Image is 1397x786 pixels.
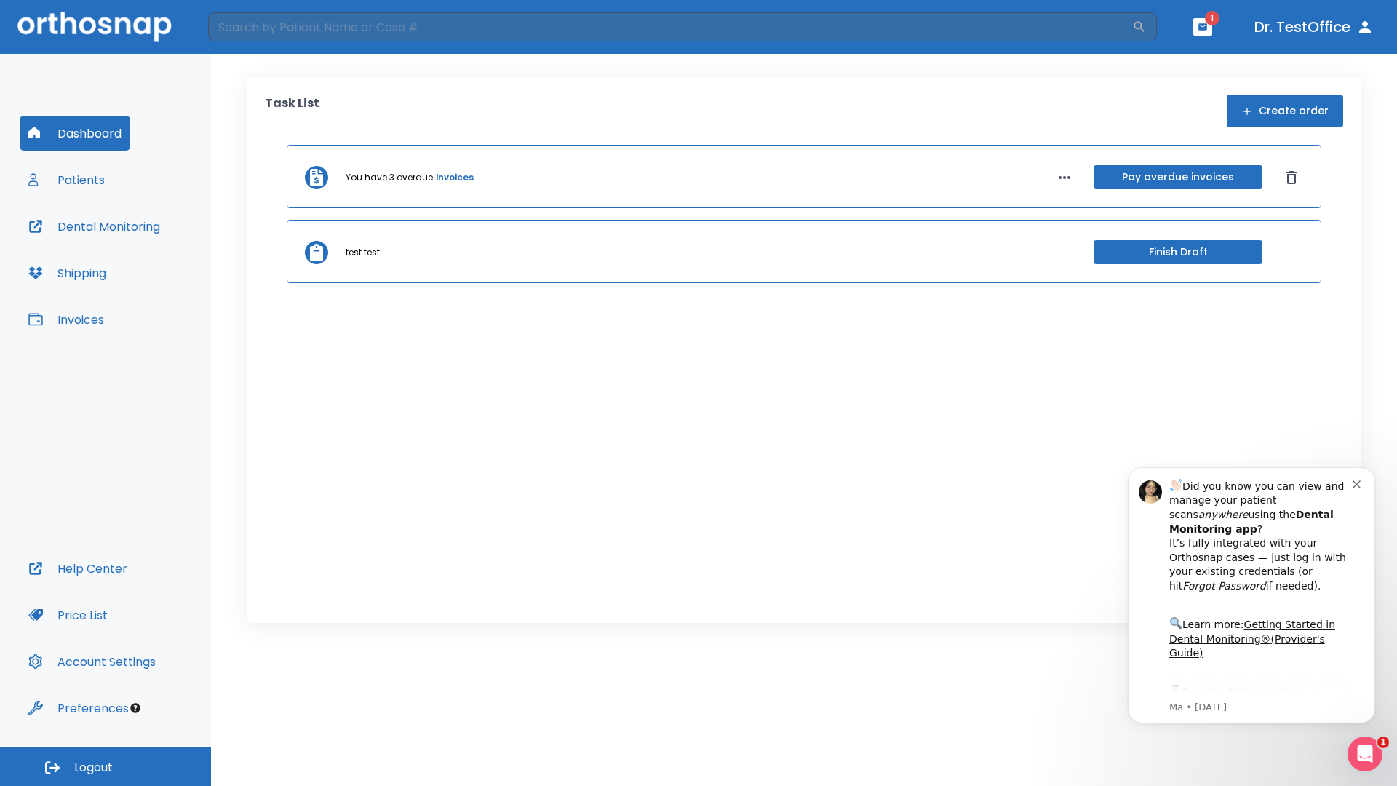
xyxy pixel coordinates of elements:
[346,246,380,259] p: test test
[20,162,114,197] button: Patients
[20,551,136,586] button: Help Center
[1377,737,1389,748] span: 1
[1249,14,1380,40] button: Dr. TestOffice
[20,255,115,290] button: Shipping
[20,209,169,244] button: Dental Monitoring
[20,598,116,632] button: Price List
[20,691,138,726] button: Preferences
[20,644,164,679] button: Account Settings
[1227,95,1343,127] button: Create order
[1106,454,1397,732] iframe: Intercom notifications message
[20,116,130,151] button: Dashboard
[129,702,142,715] div: Tooltip anchor
[63,229,247,303] div: Download the app: | ​ Let us know if you need help getting started!
[1094,240,1262,264] button: Finish Draft
[208,12,1132,41] input: Search by Patient Name or Case #
[63,232,193,258] a: App Store
[436,171,474,184] a: invoices
[265,95,319,127] p: Task List
[346,171,433,184] p: You have 3 overdue
[1094,165,1262,189] button: Pay overdue invoices
[1348,737,1382,771] iframe: Intercom live chat
[74,760,113,776] span: Logout
[1280,166,1303,189] button: Dismiss
[20,302,113,337] button: Invoices
[247,23,258,34] button: Dismiss notification
[1205,11,1219,25] span: 1
[17,12,172,41] img: Orthosnap
[63,247,247,260] p: Message from Ma, sent 7w ago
